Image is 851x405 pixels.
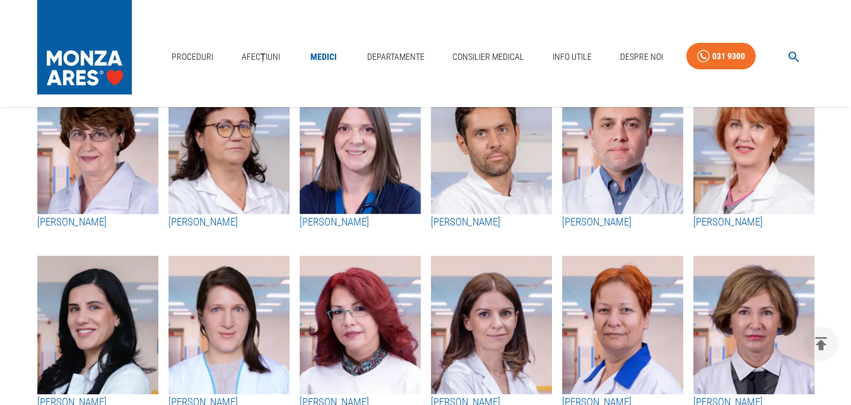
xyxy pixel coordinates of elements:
[300,76,421,214] img: Dr. Camelia Năndrean
[37,214,158,231] a: [PERSON_NAME]
[300,256,421,394] img: Dr. Daniela Turdeanu
[300,214,421,231] a: [PERSON_NAME]
[37,256,158,394] img: Dr. Marilena Lincă
[447,44,529,70] a: Consilier Medical
[804,326,838,361] button: delete
[693,76,814,214] img: Dr. Anca Simona Tău
[615,44,668,70] a: Despre Noi
[548,44,597,70] a: Info Utile
[431,256,552,394] img: Dr. Diana Bălan
[693,214,814,231] a: [PERSON_NAME]
[362,44,430,70] a: Departamente
[562,256,683,394] img: Dr. Camelia Ober
[168,256,290,394] img: Dr. Andreia Mihale
[37,76,158,214] img: Dr. Adriana Iliesiu
[562,76,683,214] img: Dr. Cristian Petra
[693,256,814,394] img: Dr. Carmen Mureșan
[303,44,344,70] a: Medici
[168,214,290,231] a: [PERSON_NAME]
[168,76,290,214] img: Dr. Silvia Andrucovici
[562,214,683,231] a: [PERSON_NAME]
[431,214,552,231] a: [PERSON_NAME]
[686,43,756,70] a: 031 9300
[712,48,745,64] div: 031 9300
[237,44,286,70] a: Afecțiuni
[431,76,552,214] img: Dr. Alexandru Deaconu
[167,44,218,70] a: Proceduri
